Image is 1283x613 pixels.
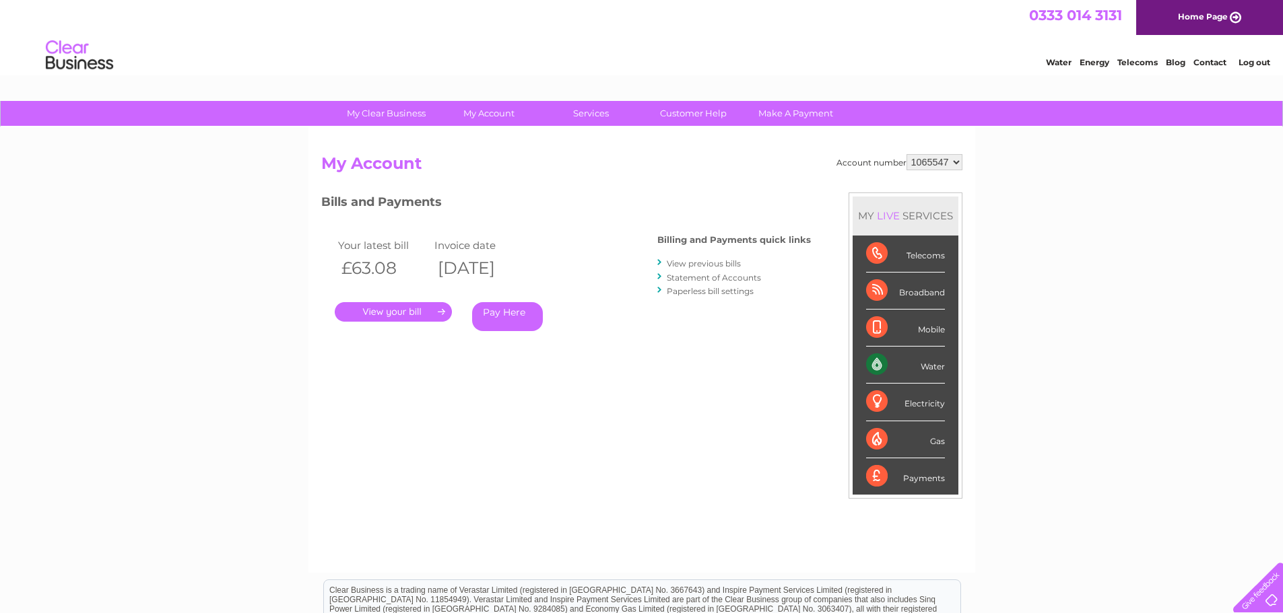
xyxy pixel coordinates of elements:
[431,254,528,282] th: [DATE]
[866,273,945,310] div: Broadband
[535,101,647,126] a: Services
[1193,57,1226,67] a: Contact
[866,236,945,273] div: Telecoms
[667,273,761,283] a: Statement of Accounts
[866,347,945,384] div: Water
[1117,57,1158,67] a: Telecoms
[324,7,960,65] div: Clear Business is a trading name of Verastar Limited (registered in [GEOGRAPHIC_DATA] No. 3667643...
[321,154,962,180] h2: My Account
[866,421,945,458] div: Gas
[321,192,811,216] h3: Bills and Payments
[1239,57,1270,67] a: Log out
[335,302,452,322] a: .
[667,258,741,268] a: View previous bills
[1166,57,1185,67] a: Blog
[431,236,528,254] td: Invoice date
[667,286,754,296] a: Paperless bill settings
[657,235,811,245] h4: Billing and Payments quick links
[836,154,962,170] div: Account number
[740,101,851,126] a: Make A Payment
[335,236,432,254] td: Your latest bill
[874,209,902,222] div: LIVE
[638,101,749,126] a: Customer Help
[866,458,945,495] div: Payments
[853,196,958,235] div: MY SERVICES
[866,384,945,421] div: Electricity
[45,35,114,76] img: logo.png
[1080,57,1109,67] a: Energy
[866,310,945,347] div: Mobile
[335,254,432,282] th: £63.08
[433,101,544,126] a: My Account
[472,302,543,331] a: Pay Here
[331,101,442,126] a: My Clear Business
[1046,57,1072,67] a: Water
[1029,7,1122,24] a: 0333 014 3131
